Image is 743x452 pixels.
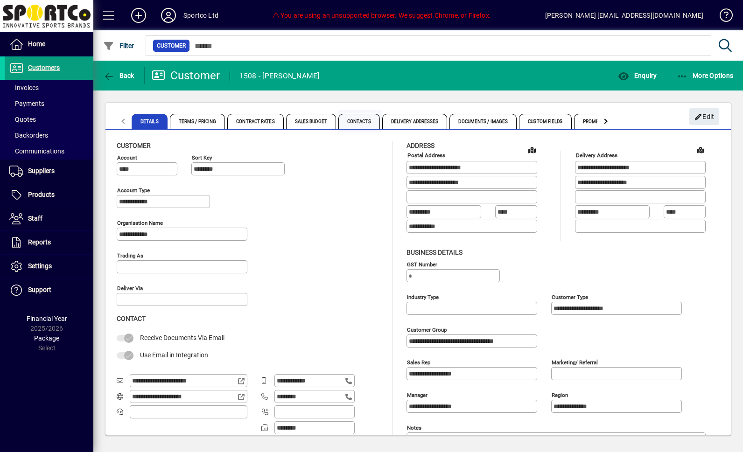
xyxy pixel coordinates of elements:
span: Home [28,40,45,48]
div: [PERSON_NAME] [EMAIL_ADDRESS][DOMAIN_NAME] [545,8,703,23]
span: Quotes [9,116,36,123]
span: Invoices [9,84,39,91]
span: Staff [28,215,42,222]
a: Staff [5,207,93,230]
span: Use Email in Integration [140,351,208,359]
span: You are using an unsupported browser. We suggest Chrome, or Firefox. [273,12,491,19]
button: More Options [674,67,736,84]
a: View on map [525,142,540,157]
a: Home [5,33,93,56]
mat-label: Account [117,154,137,161]
span: Prompts [574,114,614,129]
span: Back [103,72,134,79]
mat-label: Marketing/ Referral [552,359,598,365]
span: Details [132,114,168,129]
mat-label: Organisation name [117,220,163,226]
span: Backorders [9,132,48,139]
button: Edit [689,108,719,125]
span: Documents / Images [449,114,517,129]
span: Settings [28,262,52,270]
span: Suppliers [28,167,55,174]
a: Settings [5,255,93,278]
span: Customer [117,142,151,149]
span: Reports [28,238,51,246]
span: Financial Year [27,315,67,322]
a: View on map [693,142,708,157]
a: Support [5,278,93,302]
mat-label: Customer group [407,326,447,333]
span: Sales Budget [286,114,336,129]
span: Delivery Addresses [382,114,448,129]
div: 1508 - [PERSON_NAME] [239,69,320,83]
mat-label: Notes [407,424,421,431]
a: Quotes [5,111,93,127]
span: Address [407,142,435,149]
button: Enquiry [616,67,659,84]
span: Enquiry [618,72,657,79]
app-page-header-button: Back [93,67,145,84]
a: Payments [5,96,93,111]
span: Edit [694,109,715,125]
div: Sportco Ltd [183,8,218,23]
span: Communications [9,147,64,155]
a: Backorders [5,127,93,143]
span: Payments [9,100,44,107]
a: Communications [5,143,93,159]
span: Business details [407,249,463,256]
span: Package [34,334,59,342]
mat-label: Customer type [552,293,588,300]
a: Suppliers [5,160,93,183]
mat-label: Trading as [117,252,143,259]
mat-label: Sort key [192,154,212,161]
a: Reports [5,231,93,254]
span: Customers [28,64,60,71]
a: Invoices [5,80,93,96]
span: Products [28,191,55,198]
span: Contacts [338,114,380,129]
a: Products [5,183,93,207]
mat-label: Manager [407,391,428,398]
span: Custom Fields [519,114,571,129]
mat-label: Sales rep [407,359,430,365]
button: Add [124,7,154,24]
span: Filter [103,42,134,49]
span: Contact [117,315,146,322]
span: Customer [157,41,186,50]
mat-label: Region [552,391,568,398]
mat-label: Account Type [117,187,150,194]
div: Customer [152,68,220,83]
span: More Options [677,72,734,79]
mat-label: Deliver via [117,285,143,292]
span: Contract Rates [227,114,283,129]
a: Knowledge Base [713,2,731,32]
span: Receive Documents Via Email [140,334,224,341]
button: Profile [154,7,183,24]
mat-label: Industry type [407,293,439,300]
button: Back [101,67,137,84]
mat-label: GST Number [407,261,437,267]
button: Filter [101,37,137,54]
span: Terms / Pricing [170,114,225,129]
span: Support [28,286,51,293]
